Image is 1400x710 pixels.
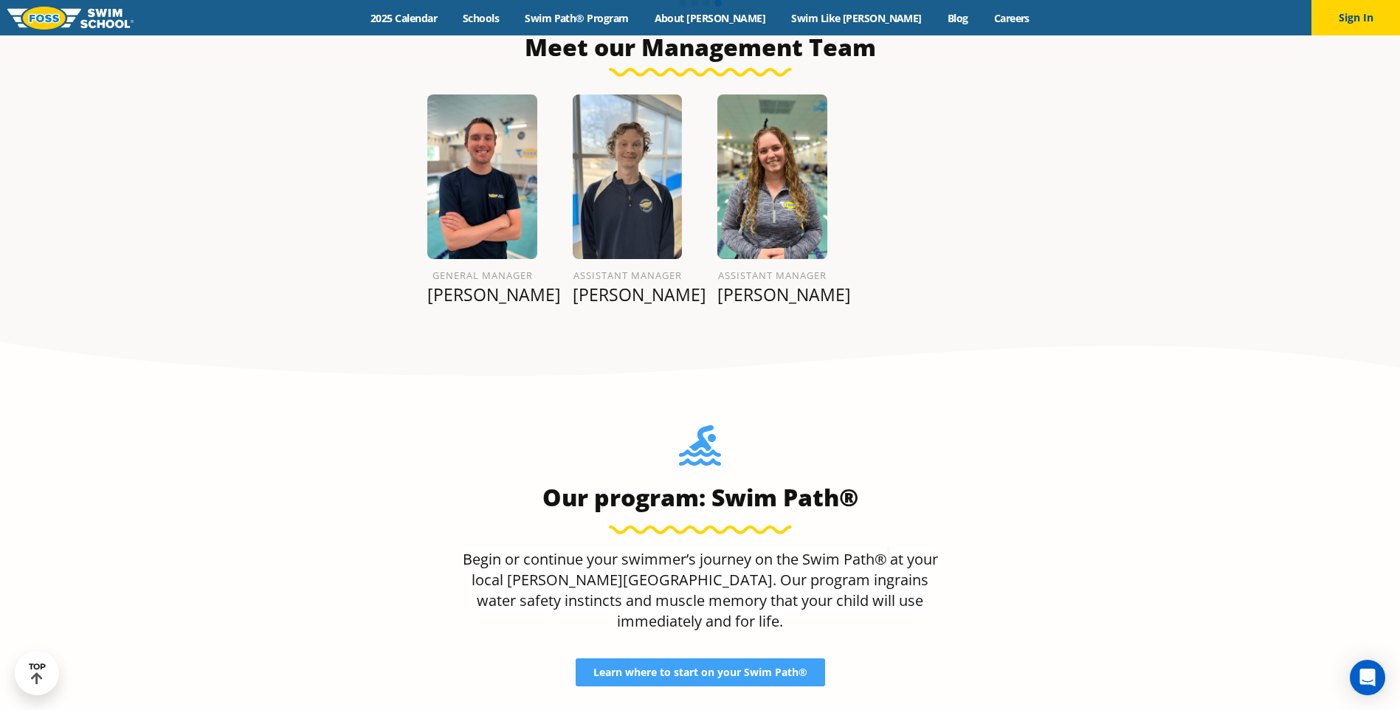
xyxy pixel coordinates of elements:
[352,32,1049,62] h3: Meet our Management Team
[717,94,827,259] img: Maya-Adler.png
[573,266,683,284] h6: Assistant Manager
[358,11,450,25] a: 2025 Calendar
[576,658,825,686] a: Learn where to start on your Swim Path®
[679,425,721,475] img: Foss-Location-Swimming-Pool-Person.svg
[463,549,887,569] span: Begin or continue your swimmer’s journey on the Swim Path®
[641,11,779,25] a: About [PERSON_NAME]
[573,284,683,305] p: [PERSON_NAME]
[779,11,935,25] a: Swim Like [PERSON_NAME]
[593,667,807,678] span: Learn where to start on your Swim Path®
[427,94,537,259] img: FOSS-Profile-Photo-7.png
[981,11,1042,25] a: Careers
[450,11,512,25] a: Schools
[472,549,938,631] span: at your local [PERSON_NAME][GEOGRAPHIC_DATA]. Our program ingrains water safety instincts and mus...
[573,94,683,259] img: Ben-Provost-1.png
[7,7,134,30] img: FOSS Swim School Logo
[29,662,46,685] div: TOP
[1350,660,1385,695] div: Open Intercom Messenger
[427,284,537,305] p: [PERSON_NAME]
[512,11,641,25] a: Swim Path® Program
[427,266,537,284] h6: General Manager
[455,483,945,512] h3: Our program: Swim Path®
[717,266,827,284] h6: Assistant Manager
[717,284,827,305] p: [PERSON_NAME]
[934,11,981,25] a: Blog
